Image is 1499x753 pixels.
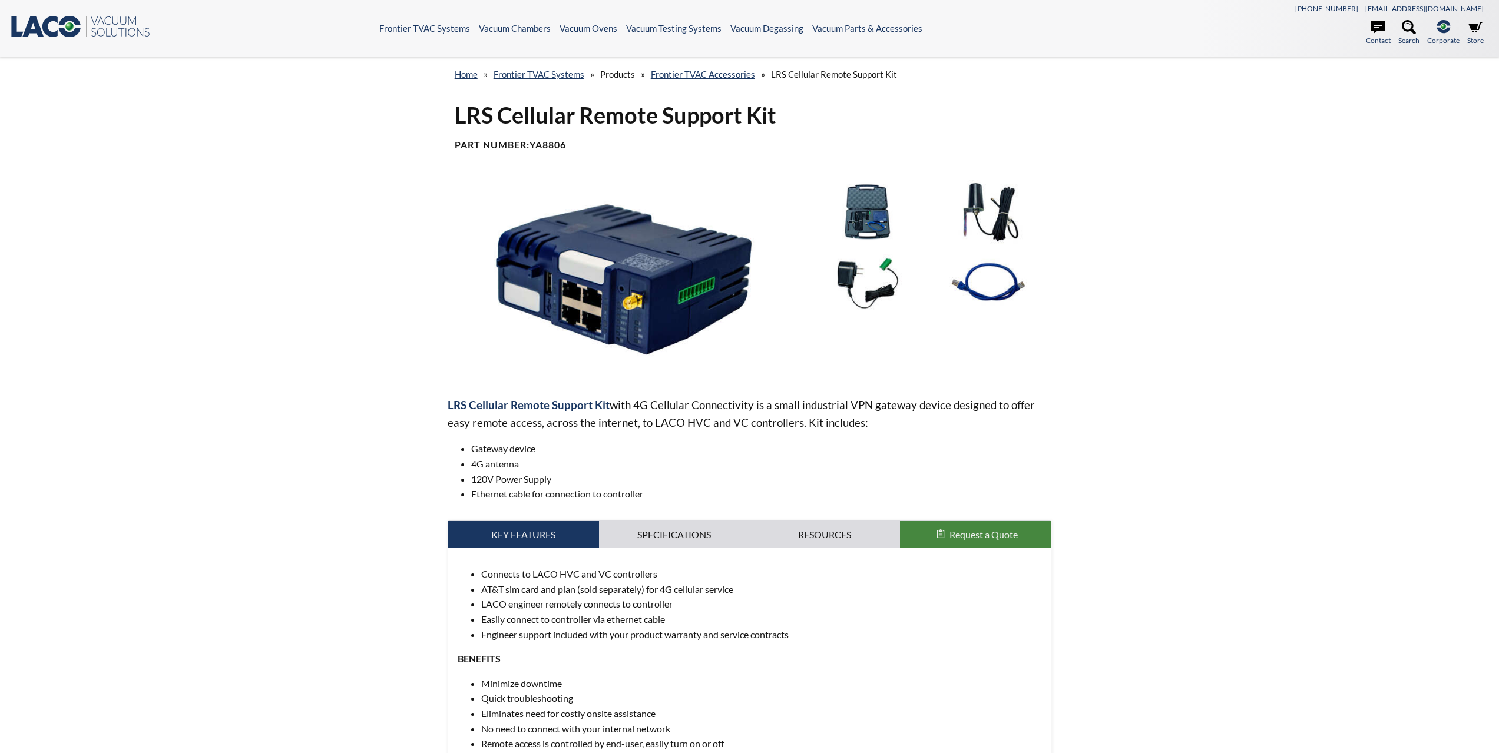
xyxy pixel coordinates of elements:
[900,521,1051,548] button: Request a Quote
[458,653,501,664] strong: BENEFITS
[1427,35,1460,46] span: Corporate
[448,398,610,412] span: LRS Cellular Remote Support Kit
[379,23,470,34] a: Frontier TVAC Systems
[471,456,1052,472] li: 4G antenna
[471,472,1052,487] li: 120V Power Supply
[481,691,1042,706] li: Quick troubleshooting
[448,396,1052,432] p: with 4G Cellular Connectivity is a small industrial VPN gateway device designed to offer easy rem...
[1366,20,1391,46] a: Contact
[481,706,1042,721] li: Eliminates need for costly onsite assistance
[949,529,1018,540] span: Request a Quote
[455,58,1045,91] div: » » » »
[481,612,1042,627] li: Easily connect to controller via ethernet cable
[481,627,1042,642] li: Engineer support included with your product warranty and service contracts
[810,250,925,314] img: LRS Cellular Remote Support Power Cable
[931,250,1045,314] img: LRS Cellular Remote Support Ethernet Cable
[479,23,551,34] a: Vacuum Chambers
[771,69,897,79] span: LRS Cellular Remote Support Kit
[626,23,722,34] a: Vacuum Testing Systems
[651,69,755,79] a: Frontier TVAC Accessories
[1398,20,1419,46] a: Search
[750,521,901,548] a: Resources
[448,180,800,377] img: LRS Cellular Remote Support Gateway
[481,736,1042,751] li: Remote access is controlled by end-user, easily turn on or off
[494,69,584,79] a: Frontier TVAC Systems
[599,521,750,548] a: Specifications
[1295,4,1358,13] a: [PHONE_NUMBER]
[530,139,566,150] b: YA8806
[455,101,1045,130] h1: LRS Cellular Remote Support Kit
[448,521,599,548] a: Key Features
[481,566,1042,582] li: Connects to LACO HVC and VC controllers
[560,23,617,34] a: Vacuum Ovens
[600,69,635,79] span: Products
[810,180,925,244] img: LRS Cellular Remote Support Kit Case
[931,180,1045,244] img: LRS Cellular Remote Support Antenna
[481,721,1042,737] li: No need to connect with your internal network
[471,486,1052,502] li: Ethernet cable for connection to controller
[730,23,803,34] a: Vacuum Degassing
[455,69,478,79] a: home
[481,582,1042,597] li: AT&T sim card and plan (sold separately) for 4G cellular service
[1365,4,1484,13] a: [EMAIL_ADDRESS][DOMAIN_NAME]
[481,676,1042,691] li: Minimize downtime
[812,23,922,34] a: Vacuum Parts & Accessories
[481,596,1042,612] li: LACO engineer remotely connects to controller
[471,441,1052,456] li: Gateway device
[455,139,1045,151] h4: Part Number:
[1467,20,1484,46] a: Store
